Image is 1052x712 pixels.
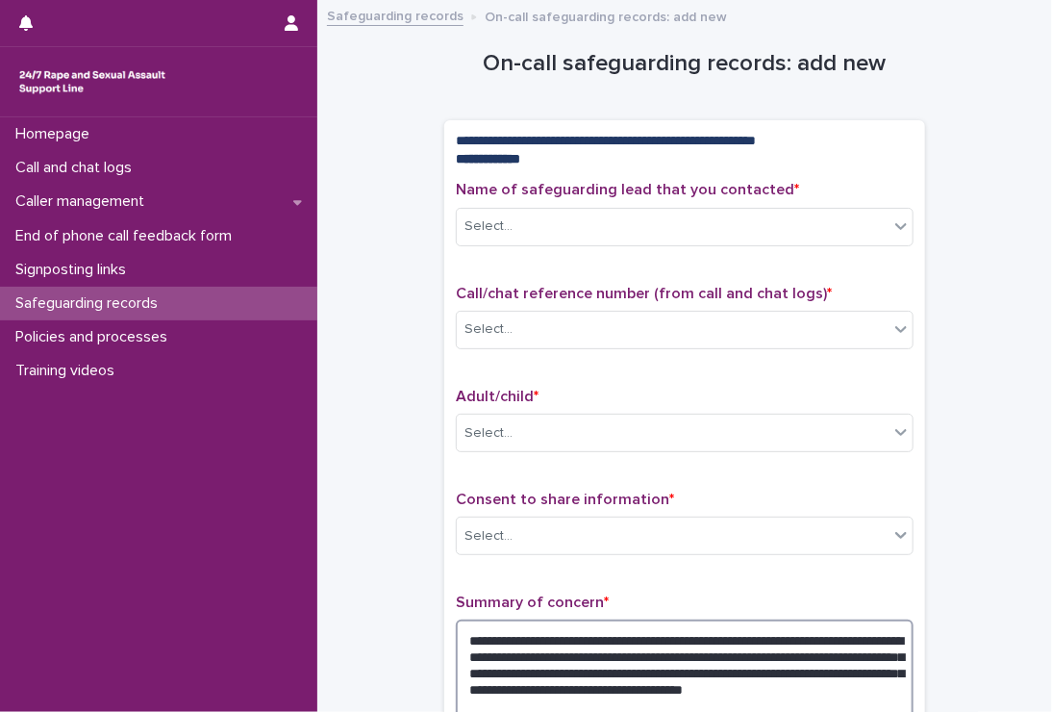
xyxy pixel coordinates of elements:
span: Adult/child [456,389,539,404]
span: Consent to share information [456,492,674,507]
p: Safeguarding records [8,294,173,313]
h1: On-call safeguarding records: add new [444,50,925,78]
p: Policies and processes [8,328,183,346]
p: Call and chat logs [8,159,147,177]
span: Name of safeguarding lead that you contacted [456,182,799,197]
a: Safeguarding records [327,4,463,26]
div: Select... [464,319,513,340]
img: rhQMoQhaT3yELyF149Cw [15,63,169,101]
div: Select... [464,423,513,444]
span: Summary of concern [456,595,609,610]
p: Caller management [8,192,160,211]
p: End of phone call feedback form [8,227,247,245]
div: Select... [464,526,513,547]
p: On-call safeguarding records: add new [485,5,727,26]
p: Signposting links [8,261,141,279]
div: Select... [464,216,513,237]
p: Training videos [8,362,130,380]
p: Homepage [8,125,105,143]
span: Call/chat reference number (from call and chat logs) [456,286,832,301]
